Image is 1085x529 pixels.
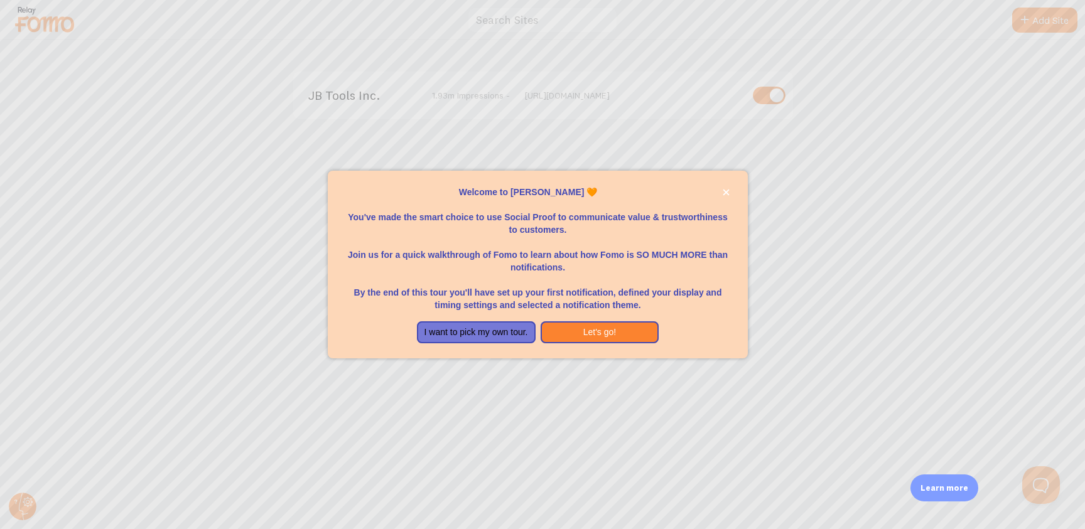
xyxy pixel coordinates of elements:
[343,236,733,274] p: Join us for a quick walkthrough of Fomo to learn about how Fomo is SO MUCH MORE than notifications.
[343,274,733,311] p: By the end of this tour you'll have set up your first notification, defined your display and timi...
[541,321,659,344] button: Let's go!
[343,198,733,236] p: You've made the smart choice to use Social Proof to communicate value & trustworthiness to custom...
[910,474,978,501] div: Learn more
[328,171,748,359] div: Welcome to Fomo, Holly 🧡You&amp;#39;ve made the smart choice to use Social Proof to communicate v...
[920,482,968,494] p: Learn more
[343,186,733,198] p: Welcome to [PERSON_NAME] 🧡
[720,186,733,199] button: close,
[417,321,536,344] button: I want to pick my own tour.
